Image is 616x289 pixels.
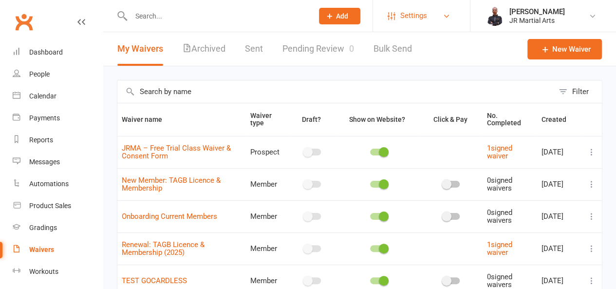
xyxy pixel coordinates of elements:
a: Renewal: TAGB Licence & Membership (2025) [122,240,205,257]
a: Reports [13,129,103,151]
a: Archived [183,32,225,66]
span: Settings [400,5,427,27]
a: Dashboard [13,41,103,63]
a: Pending Review0 [282,32,354,66]
button: Show on Website? [340,114,416,125]
a: Automations [13,173,103,195]
div: Waivers [29,246,54,253]
a: Payments [13,107,103,129]
span: Waiver name [122,116,173,123]
a: JRMA – Free Trial Class Waiver & Consent Form [122,144,231,161]
button: Draft? [293,114,332,125]
a: Sent [245,32,263,66]
div: People [29,70,50,78]
a: Gradings [13,217,103,239]
span: 0 signed waivers [487,176,512,193]
div: Calendar [29,92,56,100]
span: Click & Pay [433,116,467,123]
td: [DATE] [537,168,581,200]
span: 0 signed waivers [487,208,512,225]
div: Payments [29,114,60,122]
a: Messages [13,151,103,173]
a: Workouts [13,261,103,283]
a: People [13,63,103,85]
a: 1signed waiver [487,240,512,257]
a: Clubworx [12,10,36,34]
td: [DATE] [537,232,581,265]
a: Bulk Send [373,32,412,66]
div: Reports [29,136,53,144]
div: Automations [29,180,69,188]
span: Draft? [302,116,321,123]
td: Member [246,168,289,200]
a: Waivers [13,239,103,261]
th: No. Completed [483,103,537,136]
span: Show on Website? [349,116,405,123]
th: Waiver type [246,103,289,136]
a: New Waiver [527,39,602,59]
div: [PERSON_NAME] [509,7,565,16]
span: 0 [349,43,354,54]
div: JR Martial Arts [509,16,565,25]
td: [DATE] [537,136,581,168]
button: Filter [554,80,602,103]
button: Created [541,114,577,125]
a: New Member: TAGB Licence & Membership [122,176,221,193]
a: TEST GOCARDLESS [122,276,187,285]
div: Gradings [29,224,57,231]
td: [DATE] [537,200,581,232]
div: Dashboard [29,48,63,56]
input: Search by name [117,80,554,103]
button: Add [319,8,360,24]
a: Product Sales [13,195,103,217]
span: Add [336,12,348,20]
input: Search... [128,9,307,23]
button: Click & Pay [425,114,478,125]
td: Prospect [246,136,289,168]
a: 1signed waiver [487,144,512,161]
a: Onboarding Current Members [122,212,217,221]
img: thumb_image1747518051.png [485,6,504,26]
a: Calendar [13,85,103,107]
div: Filter [572,86,589,97]
div: Product Sales [29,202,71,210]
td: Member [246,232,289,265]
td: Member [246,200,289,232]
div: Workouts [29,268,58,275]
button: Waiver name [122,114,173,125]
button: My Waivers [117,32,163,66]
span: Created [541,116,577,123]
div: Messages [29,158,60,166]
